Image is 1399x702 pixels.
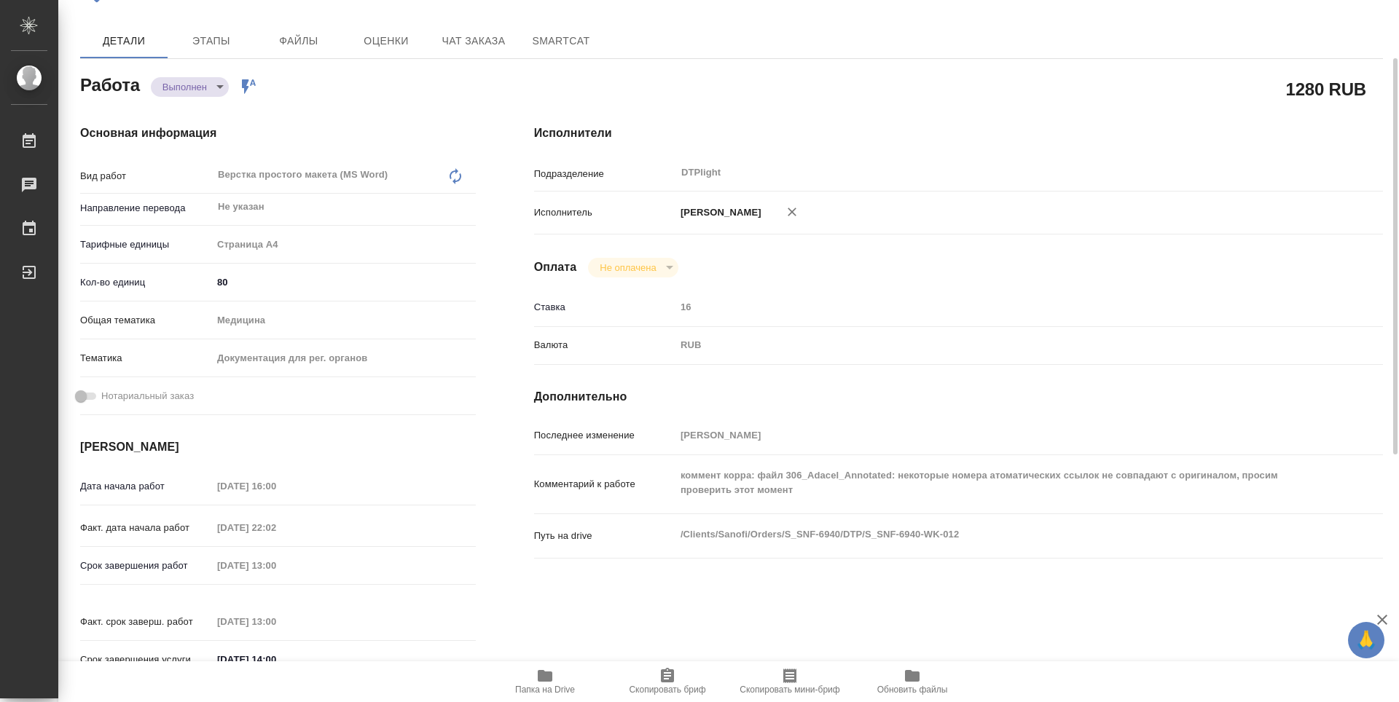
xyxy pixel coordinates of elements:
[80,559,212,573] p: Срок завершения работ
[675,463,1312,502] textarea: коммент корра: файл 306_Adacel_Annotated: некоторые номера атоматических ссылок не совпадают с ор...
[534,205,675,220] p: Исполнитель
[776,196,808,228] button: Удалить исполнителя
[80,71,140,97] h2: Работа
[80,438,476,456] h4: [PERSON_NAME]
[212,611,340,632] input: Пустое поле
[212,308,476,333] div: Медицина
[1354,625,1379,655] span: 🙏
[80,201,212,216] p: Направление перевода
[534,529,675,543] p: Путь на drive
[80,313,212,328] p: Общая тематика
[534,388,1383,406] h4: Дополнительно
[1348,622,1384,658] button: 🙏
[534,428,675,443] p: Последнее изменение
[212,476,340,497] input: Пустое поле
[212,272,476,293] input: ✎ Введи что-нибудь
[675,333,1312,358] div: RUB
[212,346,476,371] div: Документация для рег. органов
[534,300,675,315] p: Ставка
[212,232,476,257] div: Страница А4
[515,685,575,695] span: Папка на Drive
[534,125,1383,142] h4: Исполнители
[740,685,839,695] span: Скопировать мини-бриф
[877,685,948,695] span: Обновить файлы
[264,32,334,50] span: Файлы
[80,479,212,494] p: Дата начала работ
[675,522,1312,547] textarea: /Clients/Sanofi/Orders/S_SNF-6940/DTP/S_SNF-6940-WK-012
[151,77,229,97] div: Выполнен
[534,338,675,352] p: Валюта
[851,661,973,702] button: Обновить файлы
[484,661,606,702] button: Папка на Drive
[158,81,211,93] button: Выполнен
[534,477,675,492] p: Комментарий к работе
[176,32,246,50] span: Этапы
[1286,76,1366,101] h2: 1280 RUB
[729,661,851,702] button: Скопировать мини-бриф
[80,615,212,629] p: Факт. срок заверш. работ
[212,555,340,576] input: Пустое поле
[526,32,596,50] span: SmartCat
[80,351,212,366] p: Тематика
[534,259,577,276] h4: Оплата
[80,169,212,184] p: Вид работ
[588,258,678,277] div: Выполнен
[80,652,212,667] p: Срок завершения услуги
[212,517,340,538] input: Пустое поле
[675,425,1312,446] input: Пустое поле
[101,389,194,403] span: Нотариальный заказ
[80,237,212,252] p: Тарифные единицы
[629,685,705,695] span: Скопировать бриф
[595,261,660,274] button: Не оплачена
[675,296,1312,318] input: Пустое поле
[80,521,212,535] p: Факт. дата начала работ
[606,661,729,702] button: Скопировать бриф
[675,205,761,220] p: [PERSON_NAME]
[89,32,159,50] span: Детали
[80,125,476,142] h4: Основная информация
[534,167,675,181] p: Подразделение
[212,649,340,670] input: ✎ Введи что-нибудь
[439,32,509,50] span: Чат заказа
[351,32,421,50] span: Оценки
[80,275,212,290] p: Кол-во единиц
